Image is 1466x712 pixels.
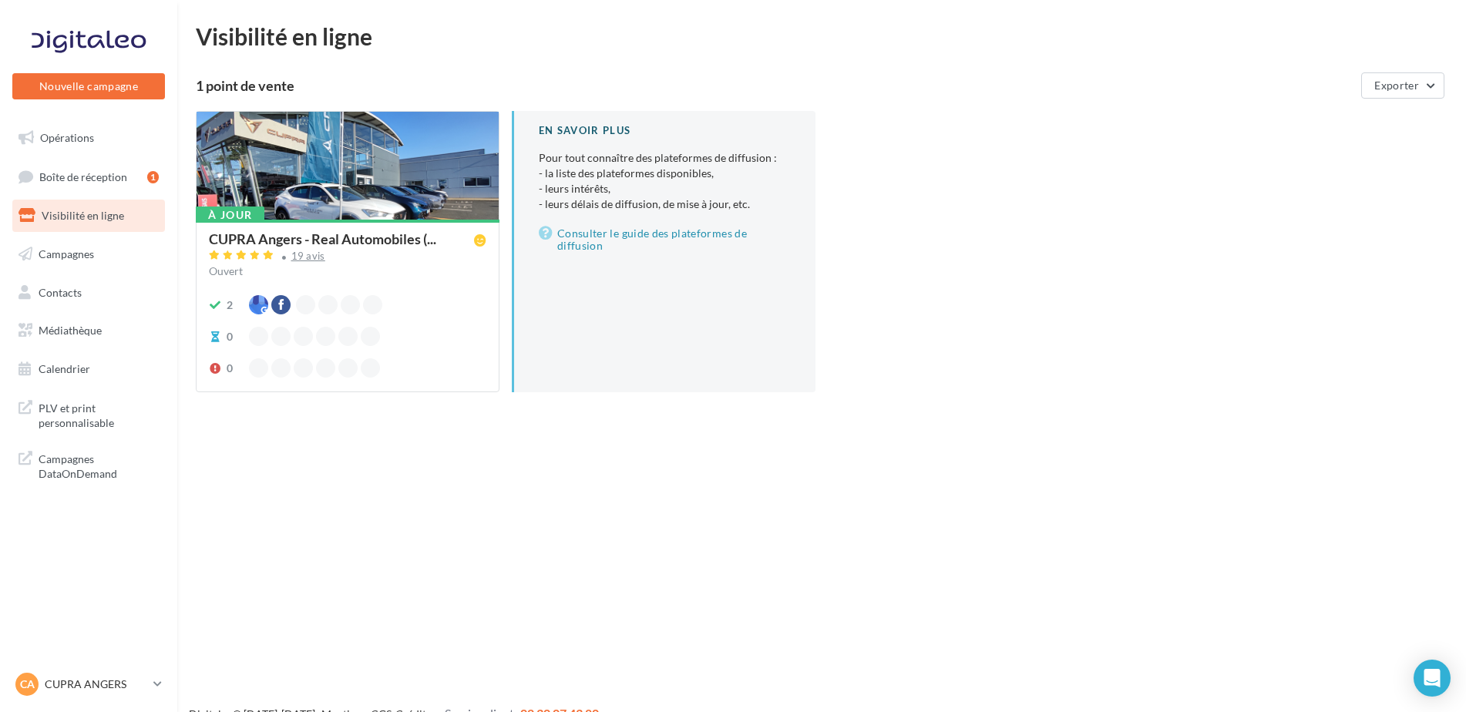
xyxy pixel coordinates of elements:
a: PLV et print personnalisable [9,391,168,437]
li: - leurs intérêts, [539,181,791,196]
a: Campagnes DataOnDemand [9,442,168,488]
p: CUPRA ANGERS [45,677,147,692]
a: Médiathèque [9,314,168,347]
span: Boîte de réception [39,170,127,183]
a: Consulter le guide des plateformes de diffusion [539,224,791,255]
span: Médiathèque [39,324,102,337]
li: - la liste des plateformes disponibles, [539,166,791,181]
span: CA [20,677,35,692]
span: Ouvert [209,264,243,277]
span: Campagnes [39,247,94,260]
div: 0 [227,361,233,376]
div: À jour [196,207,264,223]
a: CA CUPRA ANGERS [12,670,165,699]
button: Nouvelle campagne [12,73,165,99]
span: PLV et print personnalisable [39,398,159,431]
span: CUPRA Angers - Real Automobiles (... [209,232,436,246]
div: 19 avis [291,251,325,261]
p: Pour tout connaître des plateformes de diffusion : [539,150,791,212]
div: 1 [147,171,159,183]
a: Opérations [9,122,168,154]
div: Open Intercom Messenger [1414,660,1451,697]
div: En savoir plus [539,123,791,138]
a: Boîte de réception1 [9,160,168,193]
span: Campagnes DataOnDemand [39,448,159,482]
a: Campagnes [9,238,168,270]
li: - leurs délais de diffusion, de mise à jour, etc. [539,196,791,212]
div: Visibilité en ligne [196,25,1448,48]
span: Contacts [39,285,82,298]
a: 19 avis [209,248,486,267]
span: Calendrier [39,362,90,375]
span: Exporter [1374,79,1419,92]
span: Opérations [40,131,94,144]
button: Exporter [1361,72,1444,99]
a: Calendrier [9,353,168,385]
div: 0 [227,329,233,344]
div: 2 [227,297,233,313]
span: Visibilité en ligne [42,209,124,222]
div: 1 point de vente [196,79,1355,92]
a: Visibilité en ligne [9,200,168,232]
a: Contacts [9,277,168,309]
